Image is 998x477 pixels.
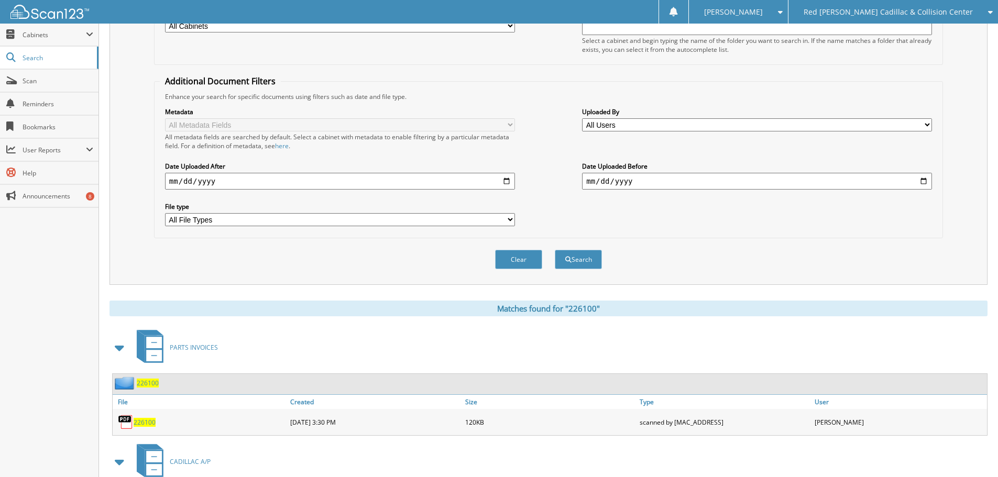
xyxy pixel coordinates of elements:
[23,30,86,39] span: Cabinets
[704,9,763,15] span: [PERSON_NAME]
[23,192,93,201] span: Announcements
[275,141,289,150] a: here
[812,395,987,409] a: User
[23,169,93,178] span: Help
[582,173,932,190] input: end
[10,5,89,19] img: scan123-logo-white.svg
[582,162,932,171] label: Date Uploaded Before
[23,53,92,62] span: Search
[23,76,93,85] span: Scan
[288,395,463,409] a: Created
[134,418,156,427] a: 226100
[804,9,973,15] span: Red [PERSON_NAME] Cadillac & Collision Center
[582,107,932,116] label: Uploaded By
[160,92,937,101] div: Enhance your search for specific documents using filters such as date and file type.
[170,457,211,466] span: CADILLAC A/P
[582,36,932,54] div: Select a cabinet and begin typing the name of the folder you want to search in. If the name match...
[165,202,515,211] label: File type
[288,412,463,432] div: [DATE] 3:30 PM
[495,250,542,269] button: Clear
[118,414,134,430] img: PDF.png
[160,75,281,87] legend: Additional Document Filters
[113,395,288,409] a: File
[170,343,218,352] span: PARTS INVOICES
[23,99,93,108] span: Reminders
[165,162,515,171] label: Date Uploaded After
[109,301,988,316] div: Matches found for "226100"
[86,192,94,201] div: 8
[115,376,137,390] img: folder2.png
[130,327,218,368] a: PARTS INVOICES
[165,173,515,190] input: start
[812,412,987,432] div: [PERSON_NAME]
[165,132,515,150] div: All metadata fields are searched by default. Select a cabinet with metadata to enable filtering b...
[463,412,638,432] div: 120KB
[463,395,638,409] a: Size
[637,412,812,432] div: scanned by [MAC_ADDRESS]
[165,107,515,116] label: Metadata
[555,250,602,269] button: Search
[23,146,86,154] span: User Reports
[23,123,93,131] span: Bookmarks
[137,379,159,387] a: 226100
[637,395,812,409] a: Type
